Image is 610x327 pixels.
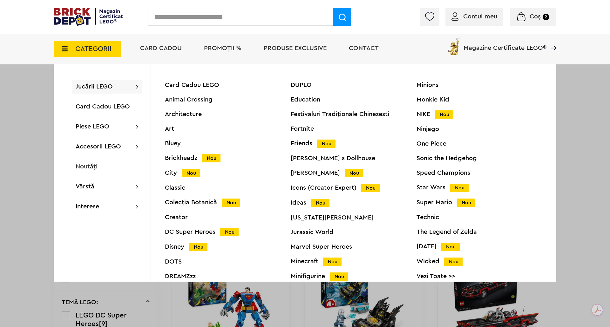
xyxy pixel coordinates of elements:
[451,13,497,20] a: Contul meu
[543,14,549,20] small: 2
[140,45,182,51] a: Card Cadou
[75,45,112,52] span: CATEGORII
[530,13,541,20] span: Coș
[463,13,497,20] span: Contul meu
[349,45,379,51] a: Contact
[464,36,546,51] span: Magazine Certificate LEGO®
[546,36,556,43] a: Magazine Certificate LEGO®
[204,45,241,51] a: PROMOȚII %
[264,45,327,51] a: Produse exclusive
